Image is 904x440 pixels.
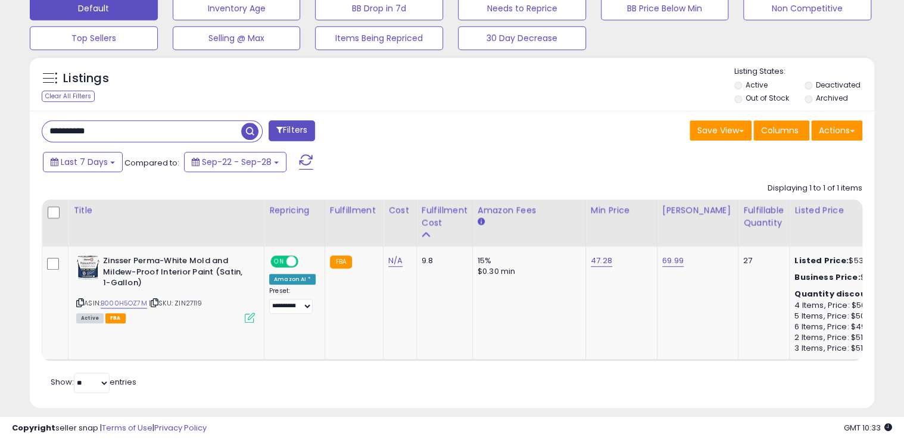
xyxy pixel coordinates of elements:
[76,255,100,279] img: 51jJwfNB4sL._SL40_.jpg
[105,313,126,323] span: FBA
[154,422,207,433] a: Privacy Policy
[794,272,860,283] b: Business Price:
[51,376,136,388] span: Show: entries
[388,204,412,217] div: Cost
[330,204,378,217] div: Fulfillment
[591,204,652,217] div: Min Price
[42,91,95,102] div: Clear All Filters
[816,80,861,90] label: Deactivated
[269,120,315,141] button: Filters
[761,124,799,136] span: Columns
[184,152,286,172] button: Sep-22 - Sep-28
[794,322,893,332] div: 6 Items, Price: $49.48
[458,26,586,50] button: 30 Day Decrease
[794,343,893,354] div: 3 Items, Price: $51.06
[30,26,158,50] button: Top Sellers
[811,120,862,141] button: Actions
[101,298,147,308] a: B000H5OZ7M
[422,255,463,266] div: 9.8
[76,313,104,323] span: All listings currently available for purchase on Amazon
[315,26,443,50] button: Items Being Repriced
[330,255,352,269] small: FBA
[272,257,286,267] span: ON
[43,152,123,172] button: Last 7 Days
[768,183,862,194] div: Displaying 1 to 1 of 1 items
[794,272,893,283] div: $52.64
[478,255,576,266] div: 15%
[734,66,875,77] p: Listing States:
[794,204,897,217] div: Listed Price
[124,157,179,168] span: Compared to:
[478,266,576,277] div: $0.30 min
[103,255,248,292] b: Zinsser Perma-White Mold and Mildew-Proof Interior Paint (Satin, 1-Gallon)
[102,422,152,433] a: Terms of Use
[591,255,612,267] a: 47.28
[297,257,316,267] span: OFF
[73,204,259,217] div: Title
[743,255,780,266] div: 27
[816,93,848,103] label: Archived
[12,422,55,433] strong: Copyright
[662,204,733,217] div: [PERSON_NAME]
[844,422,892,433] span: 2025-10-6 10:33 GMT
[794,289,893,299] div: :
[794,255,893,266] div: $53.28
[753,120,809,141] button: Columns
[794,311,893,322] div: 5 Items, Price: $50.01
[794,300,893,311] div: 4 Items, Price: $50.53
[202,156,272,168] span: Sep-22 - Sep-28
[690,120,752,141] button: Save View
[794,332,893,343] div: 2 Items, Price: $51.59
[269,204,320,217] div: Repricing
[745,80,767,90] label: Active
[745,93,788,103] label: Out of Stock
[662,255,684,267] a: 69.99
[269,274,316,285] div: Amazon AI *
[149,298,202,308] span: | SKU: ZIN27119
[478,217,485,227] small: Amazon Fees.
[61,156,108,168] span: Last 7 Days
[76,255,255,322] div: ASIN:
[12,423,207,434] div: seller snap | |
[794,255,849,266] b: Listed Price:
[63,70,109,87] h5: Listings
[269,287,316,314] div: Preset:
[794,288,880,299] b: Quantity discounts
[743,204,784,229] div: Fulfillable Quantity
[388,255,403,267] a: N/A
[173,26,301,50] button: Selling @ Max
[478,204,581,217] div: Amazon Fees
[422,204,467,229] div: Fulfillment Cost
